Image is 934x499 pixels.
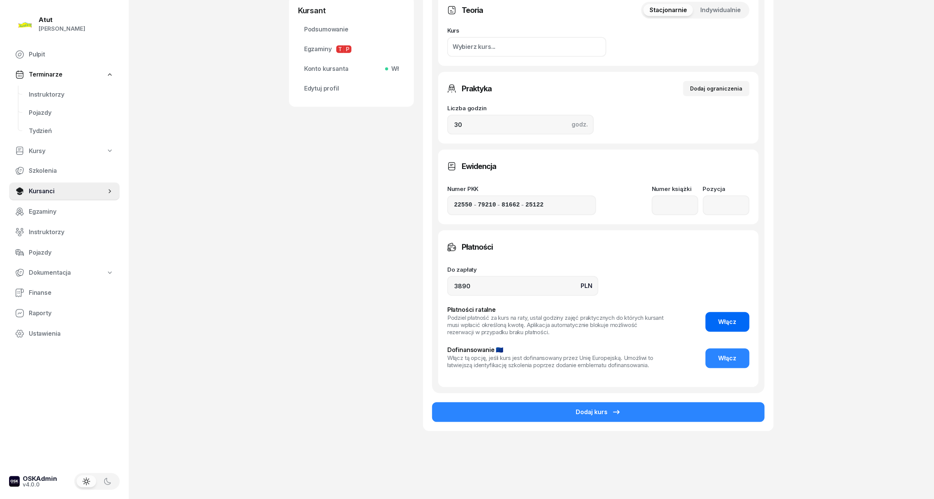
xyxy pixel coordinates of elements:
img: logo-xs-dark@2x.png [9,476,20,487]
h3: Ewidencja [462,160,496,172]
div: [PERSON_NAME] [39,24,85,34]
a: Dokumentacja [9,264,120,282]
div: Dodaj kurs [576,407,621,417]
a: EgzaminyTP [298,40,405,58]
span: Edytuj profil [304,84,399,94]
input: 0 [447,115,594,135]
input: 00000 [454,200,472,210]
span: Egzaminy [304,44,399,54]
button: Włącz [706,349,750,368]
div: OSKAdmin [23,476,57,482]
input: 00000 [478,200,496,210]
span: Wł [388,64,399,74]
span: Ustawienia [29,329,114,339]
span: Włącz [718,354,737,363]
span: Raporty [29,308,114,318]
span: Instruktorzy [29,90,114,100]
span: Terminarze [29,70,62,80]
a: Tydzień [23,122,120,140]
span: Pojazdy [29,108,114,118]
a: Raporty [9,304,120,322]
span: - [522,200,524,210]
button: Stacjonarnie [643,4,693,16]
span: Pojazdy [29,248,114,258]
span: Podsumowanie [304,25,399,34]
span: Dokumentacja [29,268,71,278]
span: Indywidualnie [701,5,741,15]
span: Tydzień [29,126,114,136]
span: - [498,200,500,210]
button: Dodaj ograniczenia [683,81,750,96]
span: Szkolenia [29,166,114,176]
a: Egzaminy [9,203,120,221]
div: Płatności ratalne [447,305,665,315]
a: Ustawienia [9,325,120,343]
a: Pojazdy [23,104,120,122]
div: Kursant [298,5,405,16]
div: Atut [39,17,85,23]
div: Dodaj ograniczenia [690,84,743,93]
span: Kursy [29,146,45,156]
button: Dodaj kurs [432,402,765,422]
input: 00000 [502,200,520,210]
input: 00000 [526,200,544,210]
span: Instruktorzy [29,227,114,237]
span: - [474,200,476,210]
a: Edytuj profil [298,80,405,98]
div: Dofinansowanie 🇪🇺 [447,345,665,355]
span: Kursanci [29,186,106,196]
a: Instruktorzy [23,86,120,104]
a: Konto kursantaWł [298,60,405,78]
span: Pulpit [29,50,114,59]
span: Konto kursanta [304,64,399,74]
a: Finanse [9,284,120,302]
a: Kursy [9,142,120,160]
a: Kursanci [9,182,120,200]
h3: Teoria [462,4,483,16]
span: Włącz [718,317,737,327]
a: Szkolenia [9,162,120,180]
h3: Praktyka [462,83,492,95]
div: Podziel płatność za kurs na raty, ustal godziny zajęć praktycznych do których kursant musi wpłaci... [447,314,665,336]
span: Egzaminy [29,207,114,217]
a: Podsumowanie [298,20,405,39]
span: T [336,45,344,53]
button: Włącz [706,312,750,332]
div: Włącz tą opcję, jeśli kurs jest dofinansowany przez Unię Europejską. Umożliwi to łatwiejszą ident... [447,355,665,369]
a: Pojazdy [9,244,120,262]
input: 0 [447,276,598,296]
div: Wybierz kurs... [453,42,496,52]
h3: Płatności [462,241,493,253]
button: Indywidualnie [695,4,747,16]
span: Finanse [29,288,114,298]
a: Pulpit [9,45,120,64]
a: Instruktorzy [9,223,120,241]
div: v4.0.0 [23,482,57,488]
span: Stacjonarnie [650,5,687,15]
span: P [344,45,351,53]
a: Terminarze [9,66,120,83]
